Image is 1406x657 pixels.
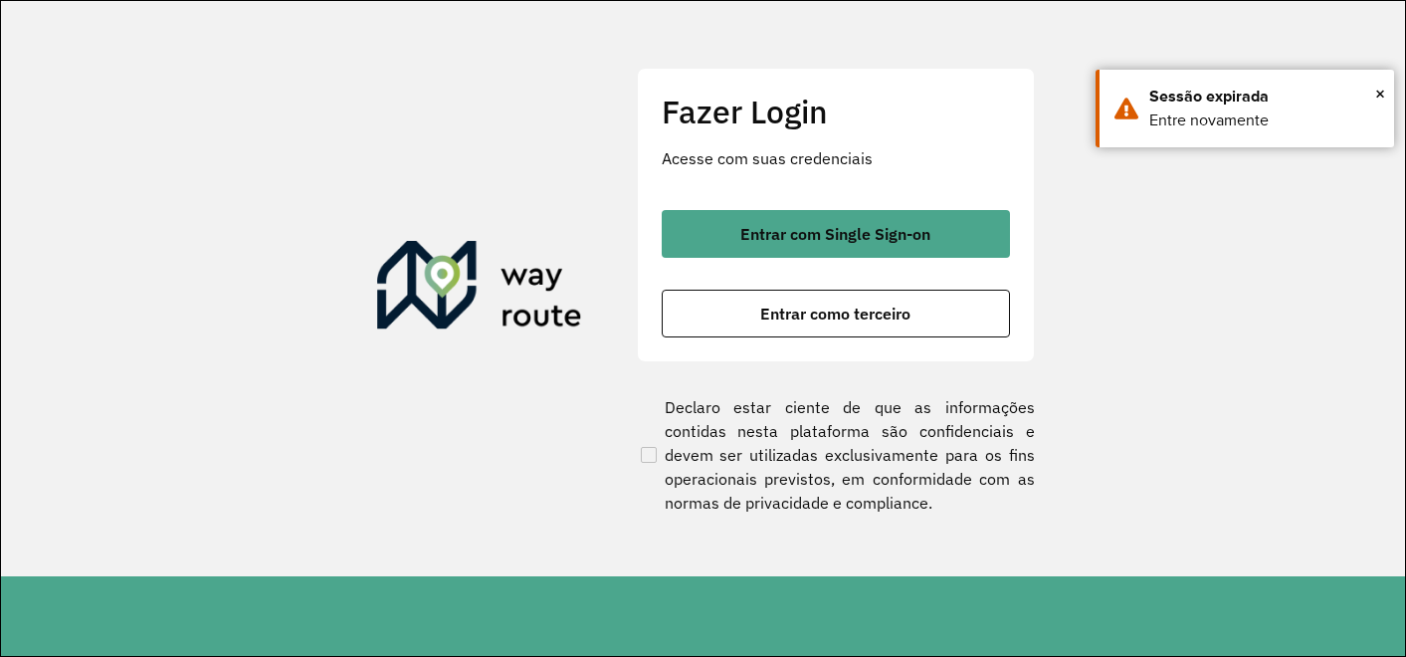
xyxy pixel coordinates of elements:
[1375,79,1385,109] span: ×
[760,306,910,322] span: Entrar como terceiro
[1149,85,1379,109] div: Sessão expirada
[662,146,1010,170] p: Acesse com suas credenciais
[662,290,1010,337] button: button
[1149,109,1379,132] div: Entre novamente
[1375,79,1385,109] button: Close
[740,226,930,242] span: Entrar com Single Sign-on
[637,395,1035,515] label: Declaro estar ciente de que as informações contidas nesta plataforma são confidenciais e devem se...
[377,241,582,336] img: Roteirizador AmbevTech
[662,93,1010,130] h2: Fazer Login
[662,210,1010,258] button: button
